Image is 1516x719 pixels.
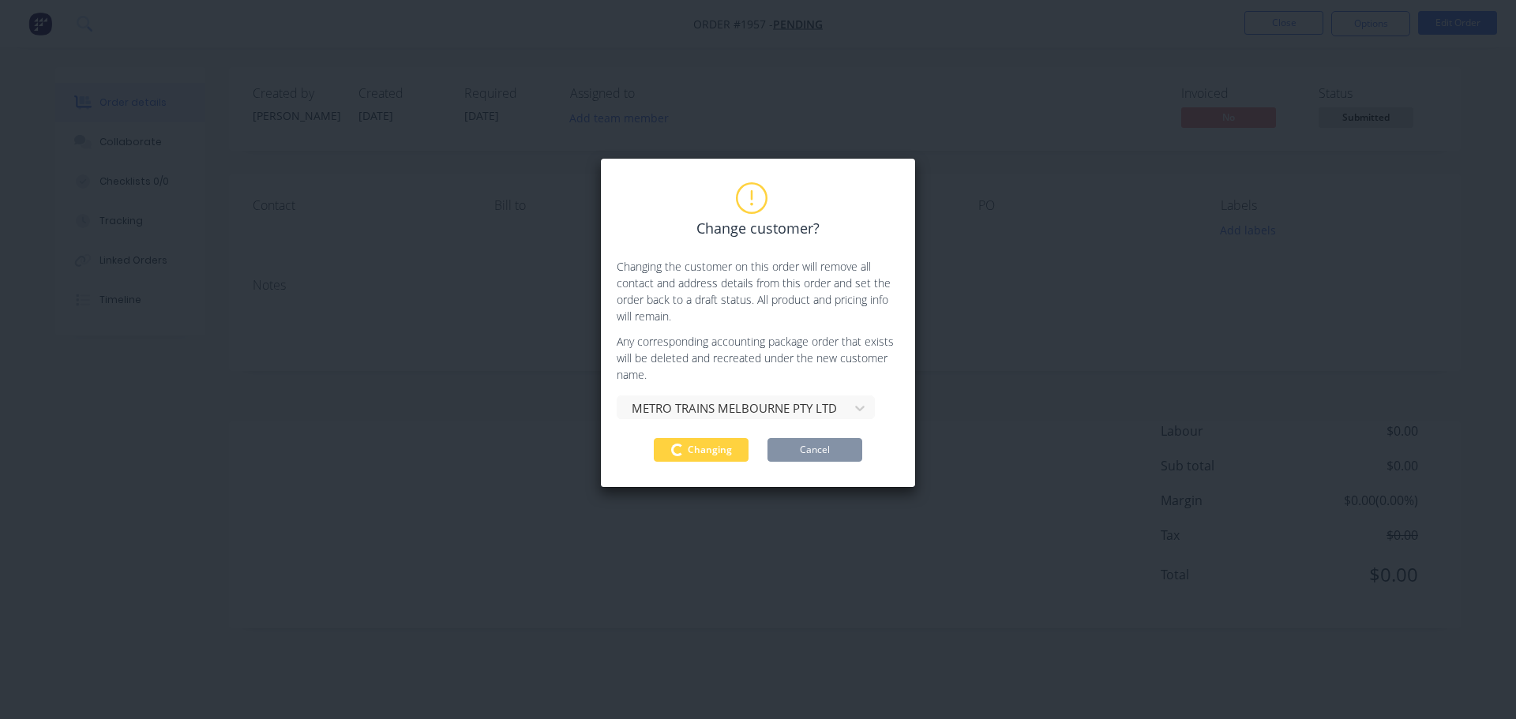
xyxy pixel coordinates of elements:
[617,333,899,383] p: Any corresponding accounting package order that exists will be deleted and recreated under the ne...
[767,438,862,462] button: Cancel
[696,218,820,239] span: Change customer?
[617,258,899,324] p: Changing the customer on this order will remove all contact and address details from this order a...
[654,438,749,462] button: Changing
[688,443,732,457] span: Changing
